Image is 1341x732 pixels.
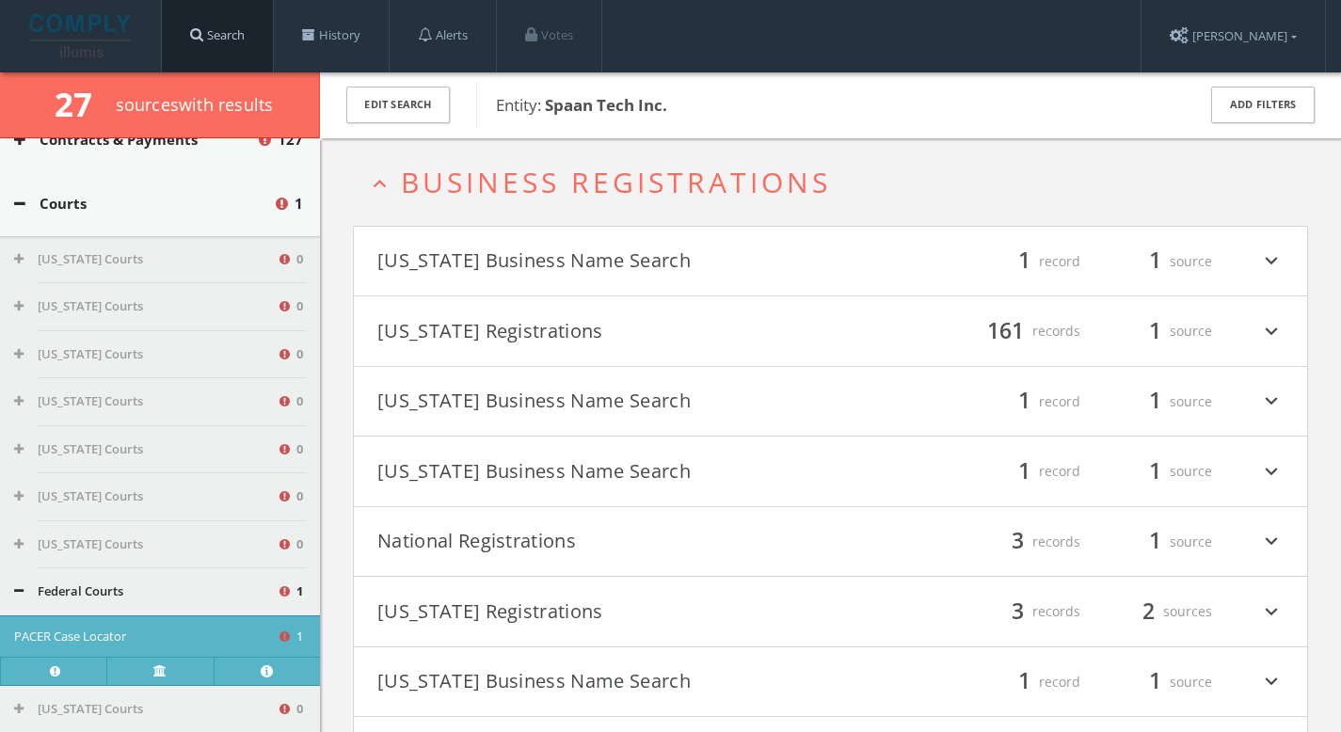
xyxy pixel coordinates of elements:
button: PACER Case Locator [14,628,277,646]
i: expand_more [1259,386,1284,418]
div: record [967,455,1080,487]
span: 1 [1141,314,1170,347]
div: source [1099,666,1212,698]
button: Contracts & Payments [14,129,256,151]
button: [US_STATE] Courts [14,487,277,506]
span: 3 [1003,595,1032,628]
div: record [967,386,1080,418]
span: 0 [296,250,303,269]
span: 27 [55,82,108,126]
div: source [1099,315,1212,347]
a: Verify at source [106,657,213,685]
span: 1 [1141,665,1170,698]
span: 1 [1141,525,1170,558]
span: 0 [296,440,303,459]
span: 127 [278,129,303,151]
span: 1 [1010,245,1039,278]
button: [US_STATE] Courts [14,297,277,316]
span: 2 [1134,595,1163,628]
div: sources [1099,596,1212,628]
span: 1 [1141,385,1170,418]
div: record [967,246,1080,278]
button: [US_STATE] Business Name Search [377,666,831,698]
i: expand_more [1259,596,1284,628]
span: 0 [296,345,303,364]
span: 0 [296,487,303,506]
span: 1 [295,193,303,215]
button: Courts [14,193,273,215]
span: 0 [296,297,303,316]
span: Entity: [496,94,667,116]
i: expand_more [1259,455,1284,487]
button: National Registrations [377,526,831,558]
span: 1 [1010,665,1039,698]
img: illumis [29,14,135,57]
span: 1 [1141,245,1170,278]
button: [US_STATE] Courts [14,345,277,364]
div: records [967,315,1080,347]
button: [US_STATE] Courts [14,700,277,719]
button: [US_STATE] Registrations [377,596,831,628]
span: 1 [1010,454,1039,487]
button: [US_STATE] Business Name Search [377,246,831,278]
span: 1 [296,582,303,601]
div: records [967,526,1080,558]
button: [US_STATE] Courts [14,535,277,554]
span: 1 [1141,454,1170,487]
span: 1 [1010,385,1039,418]
span: 0 [296,535,303,554]
i: expand_more [1259,666,1284,698]
i: expand_less [367,171,392,197]
span: 0 [296,392,303,411]
div: source [1099,526,1212,558]
div: record [967,666,1080,698]
button: [US_STATE] Courts [14,250,277,269]
button: Edit Search [346,87,450,123]
button: [US_STATE] Business Name Search [377,455,831,487]
i: expand_more [1259,315,1284,347]
span: source s with results [116,93,274,116]
button: [US_STATE] Courts [14,392,277,411]
div: source [1099,386,1212,418]
button: expand_lessBusiness Registrations [367,167,1308,198]
button: [US_STATE] Courts [14,440,277,459]
div: source [1099,455,1212,487]
div: source [1099,246,1212,278]
button: [US_STATE] Business Name Search [377,386,831,418]
button: Add Filters [1211,87,1315,123]
i: expand_more [1259,526,1284,558]
span: 1 [296,628,303,646]
span: Business Registrations [401,163,831,201]
button: [US_STATE] Registrations [377,315,831,347]
span: 0 [296,700,303,719]
b: Spaan Tech Inc. [545,94,667,116]
span: 3 [1003,525,1032,558]
div: records [967,596,1080,628]
i: expand_more [1259,246,1284,278]
span: 161 [979,314,1032,347]
button: Federal Courts [14,582,277,601]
